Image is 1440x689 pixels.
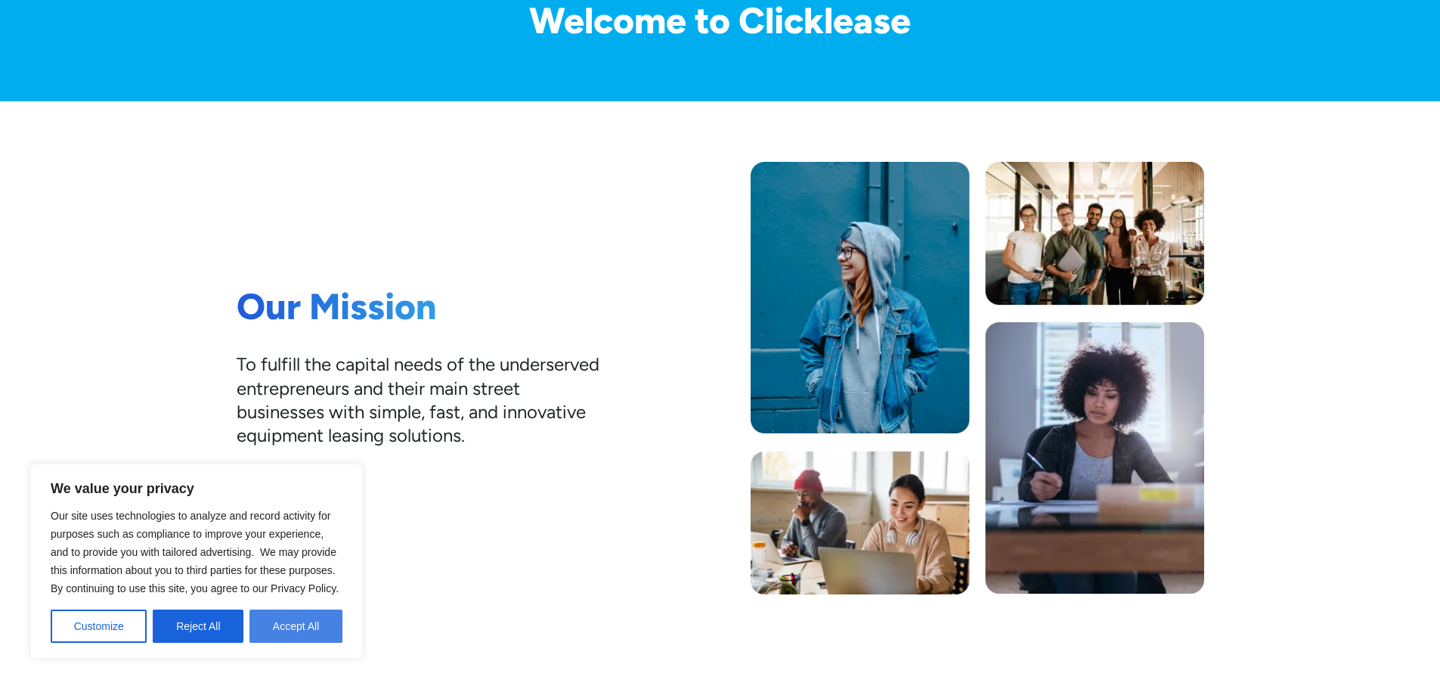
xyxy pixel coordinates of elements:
[51,480,342,498] p: We value your privacy
[30,464,363,659] div: We value your privacy
[237,352,599,447] div: To fulfill the capital needs of the underserved entrepreneurs and their main street businesses wi...
[153,610,243,643] button: Reject All
[51,610,147,643] button: Customize
[237,285,599,329] h1: Our Mission
[51,510,339,594] span: Our site uses technologies to analyze and record activity for purposes such as compliance to impr...
[237,1,1204,41] h1: Welcome to Clicklease
[249,610,342,643] button: Accept All
[751,162,1204,594] img: Photo collage of a woman in a blue jacket, five workers standing together, a man and a woman work...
